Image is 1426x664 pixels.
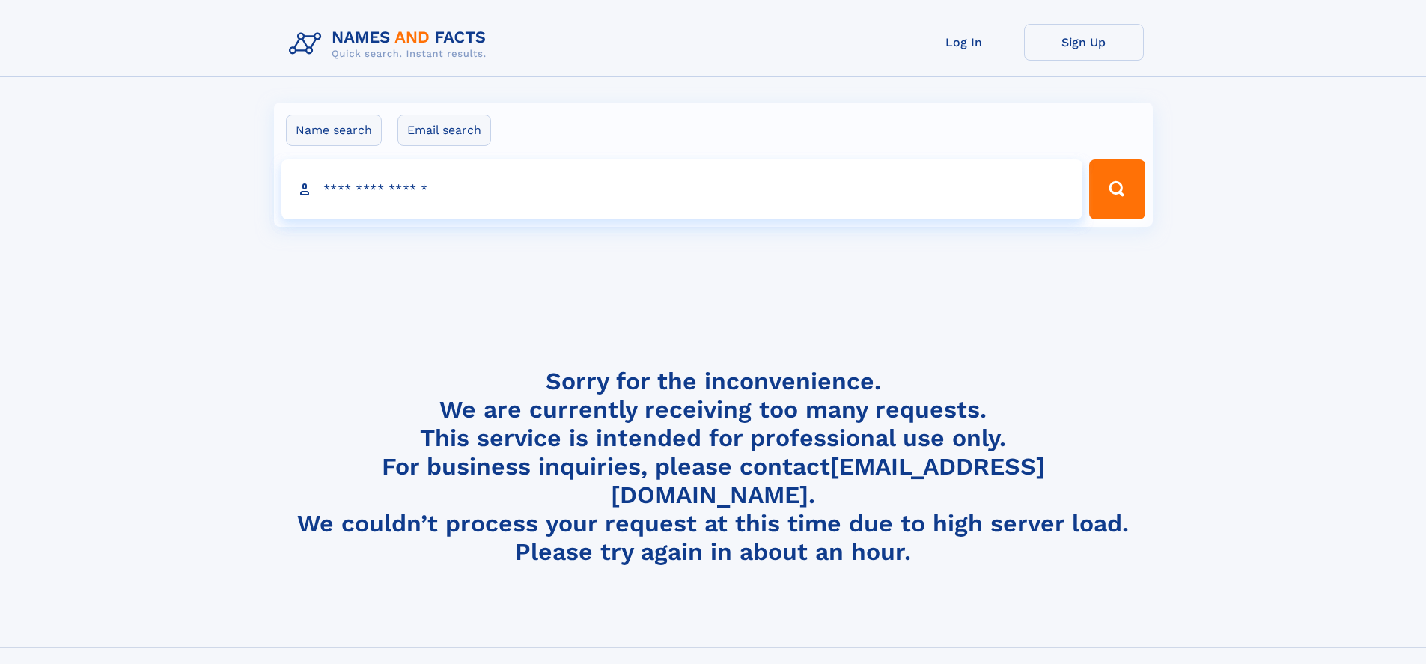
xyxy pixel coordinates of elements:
[283,24,499,64] img: Logo Names and Facts
[904,24,1024,61] a: Log In
[611,452,1045,509] a: [EMAIL_ADDRESS][DOMAIN_NAME]
[286,115,382,146] label: Name search
[1024,24,1144,61] a: Sign Up
[281,159,1083,219] input: search input
[1089,159,1145,219] button: Search Button
[283,367,1144,567] h4: Sorry for the inconvenience. We are currently receiving too many requests. This service is intend...
[397,115,491,146] label: Email search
